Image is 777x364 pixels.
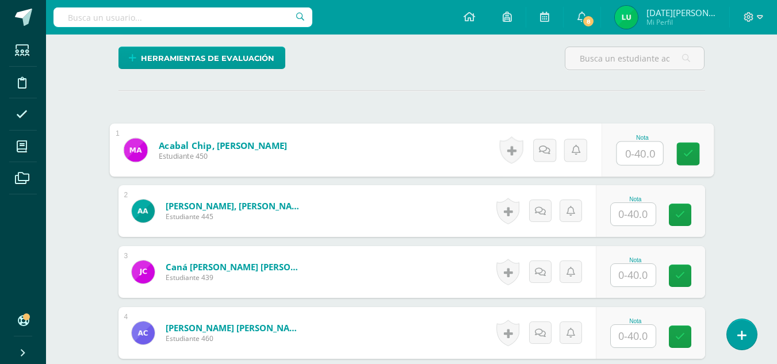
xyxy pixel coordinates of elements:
a: Herramientas de evaluación [118,47,285,69]
img: 95ed4b52031f855f5205a5273344f680.png [132,200,155,223]
span: Mi Perfil [646,17,715,27]
div: Nota [610,196,661,202]
div: Nota [610,318,661,324]
div: Nota [610,257,661,263]
a: [PERSON_NAME], [PERSON_NAME] [166,200,304,212]
a: Acabal Chip, [PERSON_NAME] [158,139,287,151]
span: Estudiante 445 [166,212,304,221]
span: Estudiante 450 [158,151,287,162]
span: Estudiante 460 [166,334,304,343]
img: b2ef7892744e7c53f50219de33c37bc3.png [132,321,155,344]
input: Busca un estudiante aquí... [565,47,704,70]
input: 0-40.0 [617,142,663,165]
input: 0-40.0 [611,264,656,286]
img: b4bfcfff48a5e3ce928b10afe94b2656.png [132,260,155,283]
a: Caná [PERSON_NAME] [PERSON_NAME] [166,261,304,273]
input: 0-40.0 [611,325,656,347]
span: Estudiante 439 [166,273,304,282]
span: [DATE][PERSON_NAME] [646,7,715,18]
input: Busca un usuario... [53,7,312,27]
input: 0-40.0 [611,203,656,225]
img: 8960283e0a9ce4b4ff33e9216c6cd427.png [615,6,638,29]
a: [PERSON_NAME] [PERSON_NAME] [166,322,304,334]
span: 8 [582,15,595,28]
span: Herramientas de evaluación [141,48,274,69]
img: 59643cee15fb885875d03908cc95fca1.png [124,138,147,162]
div: Nota [616,135,668,141]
